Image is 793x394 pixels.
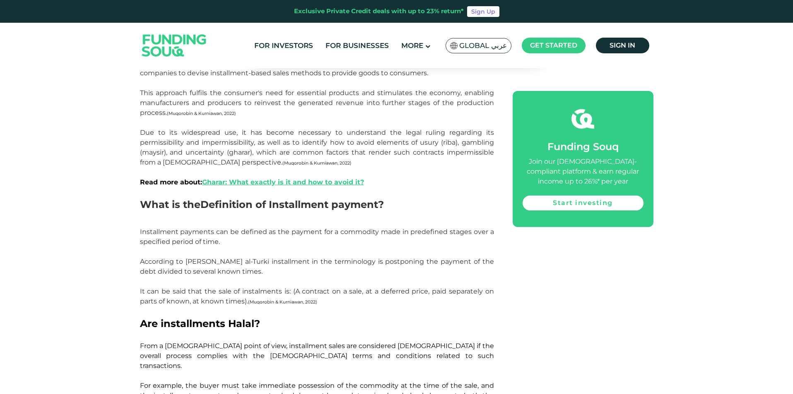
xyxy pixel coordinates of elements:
span: (Muqorobin & Kurniawan, 2022) [248,299,317,305]
span: What is the [140,198,200,210]
a: Sign Up [467,6,499,17]
div: Join our [DEMOGRAPHIC_DATA]-compliant platform & earn regular income up to 26%* per year [523,157,644,186]
span: Get started [530,41,577,49]
a: For Investors [252,39,315,53]
span: Sign in [610,41,635,49]
span: More [401,41,423,50]
img: Logo [134,25,215,67]
span: Global عربي [459,41,507,50]
span: (Muqorobin & Kurniawan, 2022) [282,160,352,166]
a: Sign in [596,38,649,53]
div: Exclusive Private Credit deals with up to 23% return* [294,7,464,16]
a: For Businesses [323,39,391,53]
img: fsicon [571,107,594,130]
span: Installment payments can be defined as the payment for a commodity made in predefined stages over... [140,228,494,305]
strong: Read more about: [140,178,364,186]
span: (Muqorobin & Kurniawan, 2022) [167,111,236,116]
a: Gharar: What exactly is it and how to avoid it? [202,178,364,186]
span: Are installments Halal? [140,318,260,330]
span: Definition of Installment payment? [200,198,384,210]
a: Start investing [523,196,644,210]
span: Funding Souq [547,141,619,153]
span: At the same time, many markets have experienced recession, prompting various institutions and com... [140,59,494,117]
img: SA Flag [450,42,458,49]
span: Due to its widespread use, it has become necessary to understand the legal ruling regarding its p... [140,129,494,186]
